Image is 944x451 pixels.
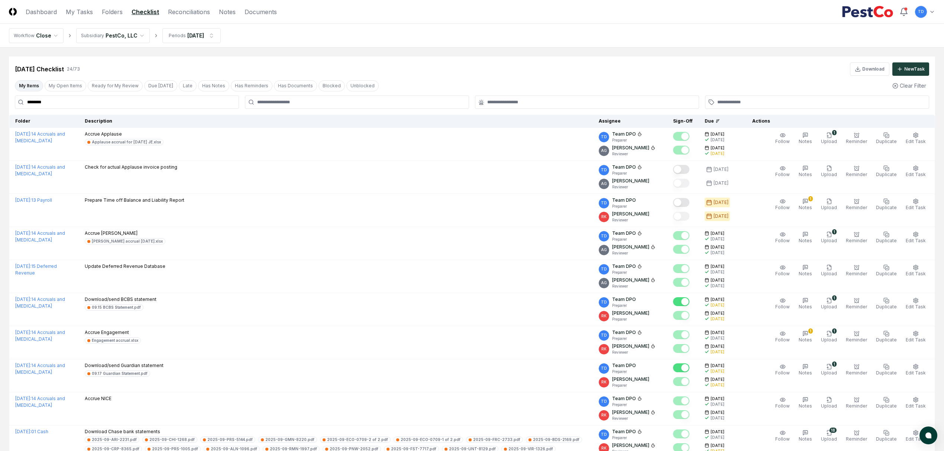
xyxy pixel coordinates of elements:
button: TD [914,5,928,19]
nav: breadcrumb [9,28,221,43]
span: TD [601,399,607,404]
span: [DATE] [711,132,724,137]
div: 2025-09-CHI-1268.pdf [149,437,195,442]
span: RK [601,445,607,451]
button: Upload [819,197,838,212]
span: RK [601,346,607,352]
button: Ready for My Review [88,80,143,91]
span: TD [918,9,924,14]
div: 1 [832,295,837,301]
div: 1 [832,229,837,234]
button: atlas-launcher [919,426,937,444]
button: Mark complete [673,297,689,306]
a: Documents [245,7,277,16]
div: [DATE] [711,137,724,143]
button: Reminder [844,395,869,411]
span: Upload [821,337,837,343]
span: RK [601,313,607,319]
img: PestCo logo [842,6,893,18]
a: 09.15 BCBS Statement.pdf [85,304,143,311]
div: [DATE] [711,236,724,242]
span: Notes [799,370,812,376]
div: 1 [832,361,837,367]
button: Clear Filter [889,79,929,93]
a: 2025-09-BDS-2169.pdf [526,437,582,443]
div: Subsidiary [81,32,104,39]
p: [PERSON_NAME] [612,178,649,184]
span: [DATE] [711,264,724,269]
div: [DATE] [714,213,728,220]
span: AG [601,181,607,186]
div: 1 [832,328,837,334]
button: Duplicate [875,362,898,378]
p: Team DPO [612,197,636,204]
p: Team DPO [612,131,636,137]
span: Duplicate [876,205,897,210]
span: Notes [799,337,812,343]
div: Workflow [14,32,35,39]
button: Mark complete [673,179,689,188]
button: 18Upload [819,428,838,444]
button: Has Notes [198,80,229,91]
button: Reminder [844,428,869,444]
span: TD [601,332,607,338]
span: TD [601,167,607,173]
div: 2025-09-BDS-2169.pdf [533,437,579,442]
span: TD [601,366,607,371]
span: AG [601,247,607,253]
span: Duplicate [876,271,897,276]
button: Mark complete [673,264,689,273]
span: [DATE] : [15,363,31,368]
span: Duplicate [876,139,897,144]
button: Mark complete [673,132,689,141]
span: [DATE] : [15,263,31,269]
div: [PERSON_NAME] accrual [DATE].xlsx [92,239,163,244]
span: Upload [821,205,837,210]
th: Description [79,115,593,128]
span: [DATE] : [15,330,31,335]
span: Follow [775,403,790,409]
button: Notes [797,131,814,146]
button: Follow [774,263,791,279]
a: 2025-09-FRC-2733.pdf [466,437,523,443]
span: Duplicate [876,403,897,409]
p: Reviewer [612,184,649,190]
button: Follow [774,197,791,212]
span: Follow [775,436,790,442]
span: [DATE] : [15,197,31,203]
button: Upload [819,263,838,279]
a: Folders [102,7,123,16]
a: 2025-09-PRS-5144.pdf [200,437,255,443]
button: Mark complete [673,198,689,207]
p: Update Deferred Revenue Database [85,263,165,270]
div: 24 / 73 [67,66,80,72]
p: [PERSON_NAME] [612,244,649,250]
span: [DATE] [711,244,724,250]
button: Mark complete [673,165,689,174]
a: Notes [219,7,236,16]
a: [DATE]:14 Accruals and [MEDICAL_DATA] [15,296,65,309]
button: Follow [774,428,791,444]
span: Follow [775,337,790,343]
div: [DATE] [711,250,724,256]
th: Folder [9,115,79,128]
p: [PERSON_NAME] [612,277,649,283]
button: Has Reminders [231,80,272,91]
button: Duplicate [875,197,898,212]
span: Reminder [846,172,867,177]
div: [DATE] [714,199,728,206]
button: Notes [797,395,814,411]
span: Duplicate [876,172,897,177]
p: Preparer [612,137,642,143]
button: Edit Task [904,296,927,312]
a: [DATE]:14 Accruals and [MEDICAL_DATA] [15,131,65,143]
button: 1Upload [819,329,838,345]
span: [DATE] [711,278,724,283]
a: [DATE]:14 Accruals and [MEDICAL_DATA] [15,330,65,342]
span: [DATE] : [15,396,31,401]
p: Team DPO [612,164,636,171]
span: Notes [799,403,812,409]
button: Notes [797,164,814,179]
a: [DATE]:14 Accruals and [MEDICAL_DATA] [15,164,65,176]
span: Upload [821,238,837,243]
